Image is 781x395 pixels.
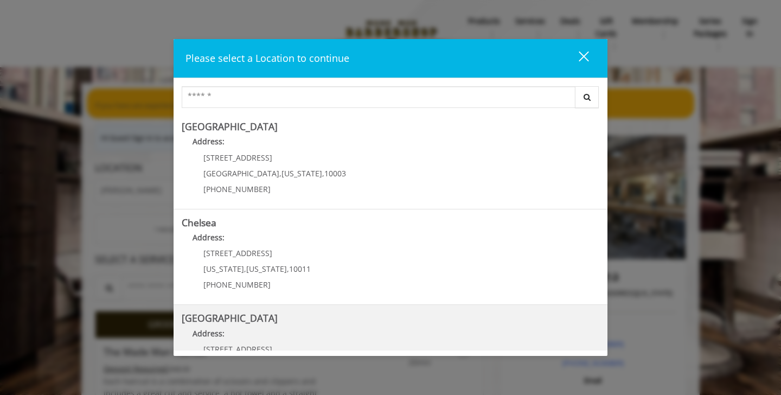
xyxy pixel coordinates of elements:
[324,168,346,179] span: 10003
[203,152,272,163] span: [STREET_ADDRESS]
[182,86,599,113] div: Center Select
[203,248,272,258] span: [STREET_ADDRESS]
[244,264,246,274] span: ,
[182,216,216,229] b: Chelsea
[279,168,281,179] span: ,
[203,279,271,290] span: [PHONE_NUMBER]
[287,264,289,274] span: ,
[182,311,278,324] b: [GEOGRAPHIC_DATA]
[246,264,287,274] span: [US_STATE]
[185,52,349,65] span: Please select a Location to continue
[203,264,244,274] span: [US_STATE]
[559,47,596,69] button: close dialog
[203,168,279,179] span: [GEOGRAPHIC_DATA]
[182,120,278,133] b: [GEOGRAPHIC_DATA]
[203,184,271,194] span: [PHONE_NUMBER]
[281,168,322,179] span: [US_STATE]
[322,168,324,179] span: ,
[193,328,225,339] b: Address:
[289,264,311,274] span: 10011
[182,86,575,108] input: Search Center
[193,136,225,146] b: Address:
[193,232,225,243] b: Address:
[566,50,588,67] div: close dialog
[203,344,272,354] span: [STREET_ADDRESS]
[581,93,593,101] i: Search button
